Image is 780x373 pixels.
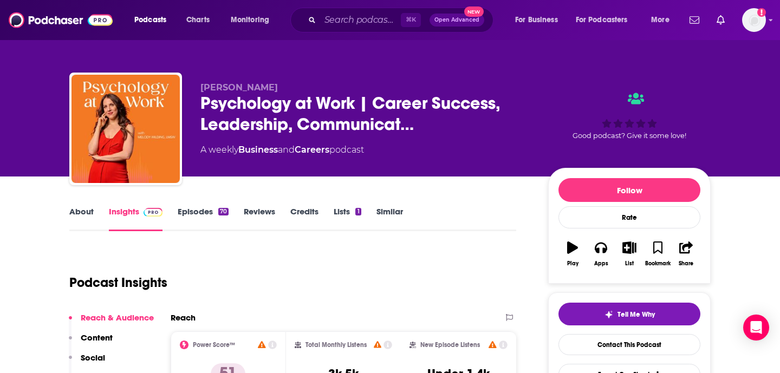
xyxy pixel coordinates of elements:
span: Monitoring [231,12,269,28]
a: Similar [376,206,403,231]
div: Share [679,260,693,267]
span: ⌘ K [401,13,421,27]
div: Play [567,260,578,267]
button: Content [69,332,113,352]
button: tell me why sparkleTell Me Why [558,303,700,325]
div: Search podcasts, credits, & more... [301,8,504,32]
img: Podchaser - Follow, Share and Rate Podcasts [9,10,113,30]
h2: Power Score™ [193,341,235,349]
span: Charts [186,12,210,28]
a: Careers [295,145,329,155]
button: open menu [643,11,683,29]
span: Logged in as megcassidy [742,8,766,32]
div: A weekly podcast [200,143,364,156]
div: Bookmark [645,260,671,267]
a: Show notifications dropdown [712,11,729,29]
button: open menu [569,11,643,29]
p: Reach & Audience [81,312,154,323]
a: Credits [290,206,318,231]
div: Good podcast? Give it some love! [548,82,711,149]
a: Charts [179,11,216,29]
div: 70 [218,208,229,215]
span: Open Advanced [434,17,479,23]
button: Show profile menu [742,8,766,32]
button: Play [558,234,587,273]
p: Social [81,352,105,363]
span: More [651,12,669,28]
a: Show notifications dropdown [685,11,704,29]
a: Contact This Podcast [558,334,700,355]
button: Bookmark [643,234,672,273]
button: Open AdvancedNew [430,14,484,27]
span: and [278,145,295,155]
h2: Total Monthly Listens [305,341,367,349]
span: [PERSON_NAME] [200,82,278,93]
a: InsightsPodchaser Pro [109,206,162,231]
div: Apps [594,260,608,267]
span: For Podcasters [576,12,628,28]
div: List [625,260,634,267]
img: User Profile [742,8,766,32]
svg: Add a profile image [757,8,766,17]
button: Share [672,234,700,273]
a: Episodes70 [178,206,229,231]
span: Podcasts [134,12,166,28]
button: Follow [558,178,700,202]
a: About [69,206,94,231]
button: Apps [587,234,615,273]
input: Search podcasts, credits, & more... [320,11,401,29]
a: Lists1 [334,206,361,231]
p: Content [81,332,113,343]
a: Reviews [244,206,275,231]
img: Podchaser Pro [144,208,162,217]
button: List [615,234,643,273]
h1: Podcast Insights [69,274,167,291]
h2: Reach [171,312,196,323]
button: open menu [127,11,180,29]
img: Psychology at Work | Career Success, Leadership, Communication Skills [71,75,180,183]
button: open menu [223,11,283,29]
img: tell me why sparkle [604,310,613,319]
span: Tell Me Why [617,310,655,319]
span: Good podcast? Give it some love! [573,132,686,140]
div: Open Intercom Messenger [743,315,769,341]
button: Social [69,352,105,372]
div: Rate [558,206,700,228]
div: 1 [355,208,361,215]
span: For Business [515,12,558,28]
h2: New Episode Listens [420,341,480,349]
button: open menu [508,11,571,29]
span: New [464,6,484,17]
a: Business [238,145,278,155]
button: Reach & Audience [69,312,154,332]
